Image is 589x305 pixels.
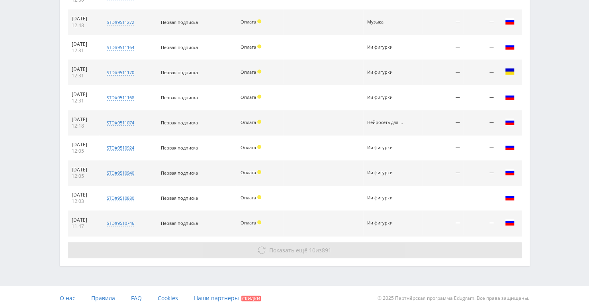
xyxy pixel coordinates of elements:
[107,44,134,50] div: std#9511164
[72,66,96,72] div: [DATE]
[505,117,515,126] img: rus.png
[158,294,178,301] span: Cookies
[194,294,239,301] span: Наши партнеры
[107,169,134,176] div: std#9510940
[367,145,403,150] div: Ии фигурки
[72,47,96,53] div: 12:31
[257,145,261,149] span: Холд
[72,16,96,22] div: [DATE]
[241,69,256,75] span: Оплата
[161,169,198,175] span: Первая подписка
[72,41,96,47] div: [DATE]
[107,119,134,126] div: std#9511074
[72,72,96,79] div: 12:31
[423,110,464,135] td: —
[161,195,198,201] span: Первая подписка
[423,135,464,160] td: —
[241,169,256,175] span: Оплата
[131,294,142,301] span: FAQ
[367,94,403,100] div: Ии фигурки
[107,19,134,25] div: std#9511272
[464,160,497,185] td: —
[423,60,464,85] td: —
[505,167,515,177] img: rus.png
[161,94,198,100] span: Первая подписка
[257,69,261,73] span: Холд
[241,119,256,125] span: Оплата
[72,173,96,179] div: 12:05
[464,10,497,35] td: —
[269,246,307,254] span: Показать ещё
[464,35,497,60] td: —
[367,170,403,175] div: Ии фигурки
[91,294,115,301] span: Правила
[257,19,261,23] span: Холд
[107,195,134,201] div: std#9510880
[464,85,497,110] td: —
[72,91,96,97] div: [DATE]
[72,141,96,148] div: [DATE]
[367,19,403,24] div: Музыка
[464,211,497,236] td: —
[72,22,96,28] div: 12:48
[367,120,403,125] div: Нейросеть для видео
[505,41,515,51] img: rus.png
[309,246,315,254] span: 10
[241,219,256,225] span: Оплата
[72,122,96,129] div: 12:18
[464,185,497,211] td: —
[72,97,96,104] div: 12:31
[241,144,256,150] span: Оплата
[241,43,256,49] span: Оплата
[257,220,261,224] span: Холд
[107,144,134,151] div: std#9510924
[72,166,96,173] div: [DATE]
[423,185,464,211] td: —
[505,142,515,152] img: rus.png
[505,16,515,26] img: rus.png
[367,195,403,200] div: Ии фигурки
[161,144,198,150] span: Первая подписка
[423,211,464,236] td: —
[505,92,515,101] img: rus.png
[423,85,464,110] td: —
[257,44,261,48] span: Холд
[322,246,331,254] span: 891
[72,198,96,204] div: 12:03
[423,160,464,185] td: —
[257,170,261,174] span: Холд
[367,44,403,49] div: Ии фигурки
[241,94,256,100] span: Оплата
[161,44,198,50] span: Первая подписка
[423,10,464,35] td: —
[257,120,261,124] span: Холд
[423,35,464,60] td: —
[367,69,403,75] div: Ии фигурки
[464,110,497,135] td: —
[107,69,134,75] div: std#9511170
[241,194,256,200] span: Оплата
[161,69,198,75] span: Первая подписка
[72,148,96,154] div: 12:05
[505,67,515,76] img: ukr.png
[161,19,198,25] span: Первая подписка
[72,116,96,122] div: [DATE]
[161,119,198,125] span: Первая подписка
[107,94,134,100] div: std#9511168
[257,94,261,98] span: Холд
[505,192,515,202] img: rus.png
[161,220,198,226] span: Первая подписка
[72,191,96,198] div: [DATE]
[107,220,134,226] div: std#9510746
[60,294,75,301] span: О нас
[367,220,403,225] div: Ии фигурки
[68,242,522,258] button: Показать ещё 10из891
[269,246,331,254] span: из
[505,217,515,227] img: rus.png
[464,135,497,160] td: —
[241,295,261,301] span: Скидки
[241,18,256,24] span: Оплата
[257,195,261,199] span: Холд
[464,60,497,85] td: —
[72,216,96,223] div: [DATE]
